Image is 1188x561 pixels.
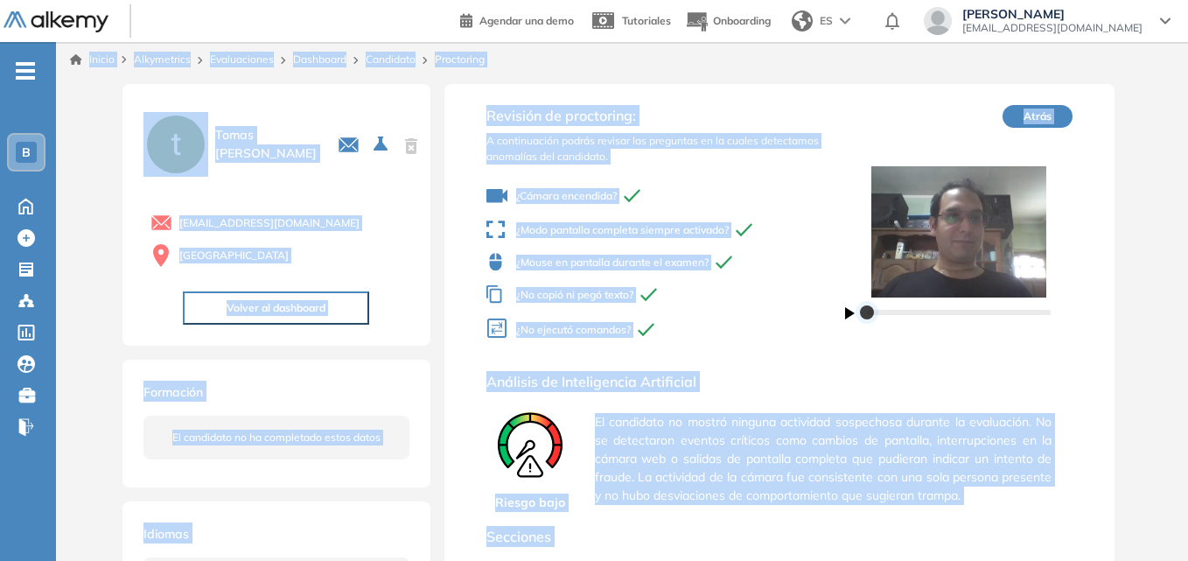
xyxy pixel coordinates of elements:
img: arrow [840,18,850,25]
iframe: Chat Widget [1101,477,1188,561]
img: PROFILE_MENU_LOGO_USER [143,112,208,177]
span: Agendar una demo [479,14,574,27]
button: Atrás [1003,105,1073,128]
i: - [16,69,35,73]
span: Onboarding [713,14,771,27]
a: Evaluaciones [210,53,274,66]
span: Formación [143,384,203,400]
span: [EMAIL_ADDRESS][DOMAIN_NAME] [179,215,360,231]
span: B [22,145,31,159]
span: ¿No ejecutó comandos? [486,318,846,343]
span: [PERSON_NAME] [962,7,1143,21]
a: Candidato [366,53,416,66]
a: Agendar una demo [460,9,574,30]
span: ¿Modo pantalla completa siempre activado? [486,221,846,239]
span: El candidato no ha completado estos datos [172,430,381,445]
span: [EMAIL_ADDRESS][DOMAIN_NAME] [962,21,1143,35]
span: ¿Cámara encendida? [486,186,846,207]
a: Inicio [70,52,115,67]
button: Seleccione la evaluación activa [367,129,398,160]
span: Riesgo bajo [495,494,565,512]
a: Dashboard [293,53,346,66]
span: El candidato no mostró ninguna actividad sospechosa durante la evaluación. No se detectaron event... [595,406,1052,512]
button: Volver al dashboard [183,291,369,325]
span: Tutoriales [622,14,671,27]
span: ¿Mouse en pantalla durante el examen? [486,253,846,271]
img: Logo [3,11,108,33]
span: A continuación podrás revisar las preguntas en la cuales detectamos anomalías del candidato. [486,133,846,165]
img: world [792,11,813,32]
span: Idiomas [143,526,189,542]
span: Alkymetrics [134,53,191,66]
span: Revisión de proctoring: [486,105,846,126]
div: Widget de chat [1101,477,1188,561]
span: Análisis de Inteligencia Artificial [486,371,1073,392]
span: Secciones [486,526,1073,547]
span: ¿No copió ni pegó texto? [486,285,846,304]
span: tomas [PERSON_NAME] [215,126,317,163]
span: ES [820,13,833,29]
button: Onboarding [685,3,771,40]
span: Proctoring [435,52,485,67]
span: [GEOGRAPHIC_DATA] [179,248,289,263]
